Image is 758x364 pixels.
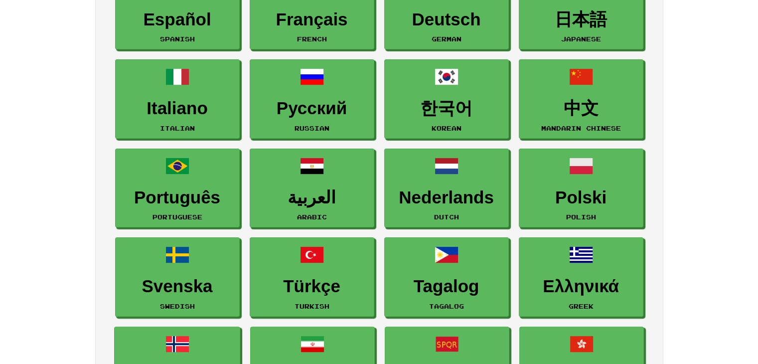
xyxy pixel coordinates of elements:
[384,59,509,139] a: 한국어Korean
[524,99,638,118] h3: 中文
[519,237,643,317] a: ΕλληνικάGreek
[255,188,369,207] h3: العربية
[390,10,503,29] h3: Deutsch
[519,59,643,139] a: 中文Mandarin Chinese
[250,149,374,228] a: العربيةArabic
[524,277,638,296] h3: Ελληνικά
[121,188,234,207] h3: Português
[121,99,234,118] h3: Italiano
[390,277,503,296] h3: Tagalog
[115,149,240,228] a: PortuguêsPortuguese
[121,277,234,296] h3: Svenska
[541,125,621,132] small: Mandarin Chinese
[561,35,601,42] small: Japanese
[429,303,464,310] small: Tagalog
[566,213,596,220] small: Polish
[384,149,509,228] a: NederlandsDutch
[295,125,329,132] small: Russian
[384,237,509,317] a: TagalogTagalog
[524,10,638,29] h3: 日本語
[152,213,202,220] small: Portuguese
[250,237,374,317] a: TürkçeTurkish
[432,125,461,132] small: Korean
[160,125,195,132] small: Italian
[121,10,234,29] h3: Español
[519,149,643,228] a: PolskiPolish
[255,277,369,296] h3: Türkçe
[390,99,503,118] h3: 한국어
[434,213,459,220] small: Dutch
[160,303,195,310] small: Swedish
[524,188,638,207] h3: Polski
[432,35,461,42] small: German
[390,188,503,207] h3: Nederlands
[255,99,369,118] h3: Русский
[569,303,594,310] small: Greek
[297,35,327,42] small: French
[255,10,369,29] h3: Français
[160,35,195,42] small: Spanish
[115,59,240,139] a: ItalianoItalian
[297,213,327,220] small: Arabic
[250,59,374,139] a: РусскийRussian
[295,303,329,310] small: Turkish
[115,237,240,317] a: SvenskaSwedish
